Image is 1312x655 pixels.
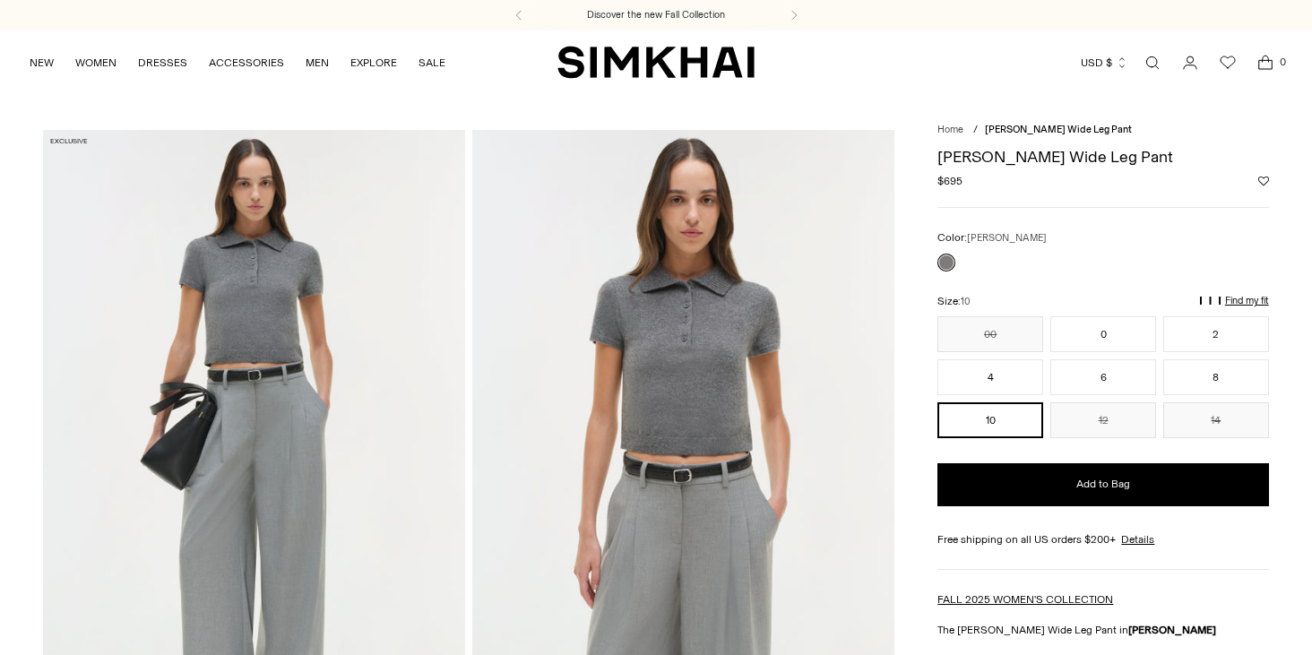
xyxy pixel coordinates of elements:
[937,316,1043,352] button: 00
[1081,43,1128,82] button: USD $
[1135,45,1170,81] a: Open search modal
[937,359,1043,395] button: 4
[985,124,1132,135] span: [PERSON_NAME] Wide Leg Pant
[1258,176,1269,186] button: Add to Wishlist
[1172,45,1208,81] a: Go to the account page
[587,8,725,22] a: Discover the new Fall Collection
[937,123,1268,138] nav: breadcrumbs
[1050,316,1156,352] button: 0
[209,43,284,82] a: ACCESSORIES
[937,531,1268,547] div: Free shipping on all US orders $200+
[1163,316,1269,352] button: 2
[937,463,1268,506] button: Add to Bag
[937,229,1047,246] label: Color:
[75,43,117,82] a: WOMEN
[973,123,978,138] div: /
[1274,54,1290,70] span: 0
[306,43,329,82] a: MEN
[1210,45,1246,81] a: Wishlist
[1163,402,1269,438] button: 14
[138,43,187,82] a: DRESSES
[557,45,755,80] a: SIMKHAI
[30,43,54,82] a: NEW
[1050,402,1156,438] button: 12
[937,149,1268,165] h1: [PERSON_NAME] Wide Leg Pant
[1128,624,1216,636] strong: [PERSON_NAME]
[1076,477,1130,492] span: Add to Bag
[350,43,397,82] a: EXPLORE
[967,232,1047,244] span: [PERSON_NAME]
[1121,531,1154,547] a: Details
[1163,359,1269,395] button: 8
[961,296,971,307] span: 10
[937,293,971,310] label: Size:
[937,124,963,135] a: Home
[937,402,1043,438] button: 10
[937,622,1268,638] p: The [PERSON_NAME] Wide Leg Pant in
[937,593,1113,606] a: FALL 2025 WOMEN'S COLLECTION
[419,43,445,82] a: SALE
[937,173,962,189] span: $695
[1247,45,1283,81] a: Open cart modal
[1050,359,1156,395] button: 6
